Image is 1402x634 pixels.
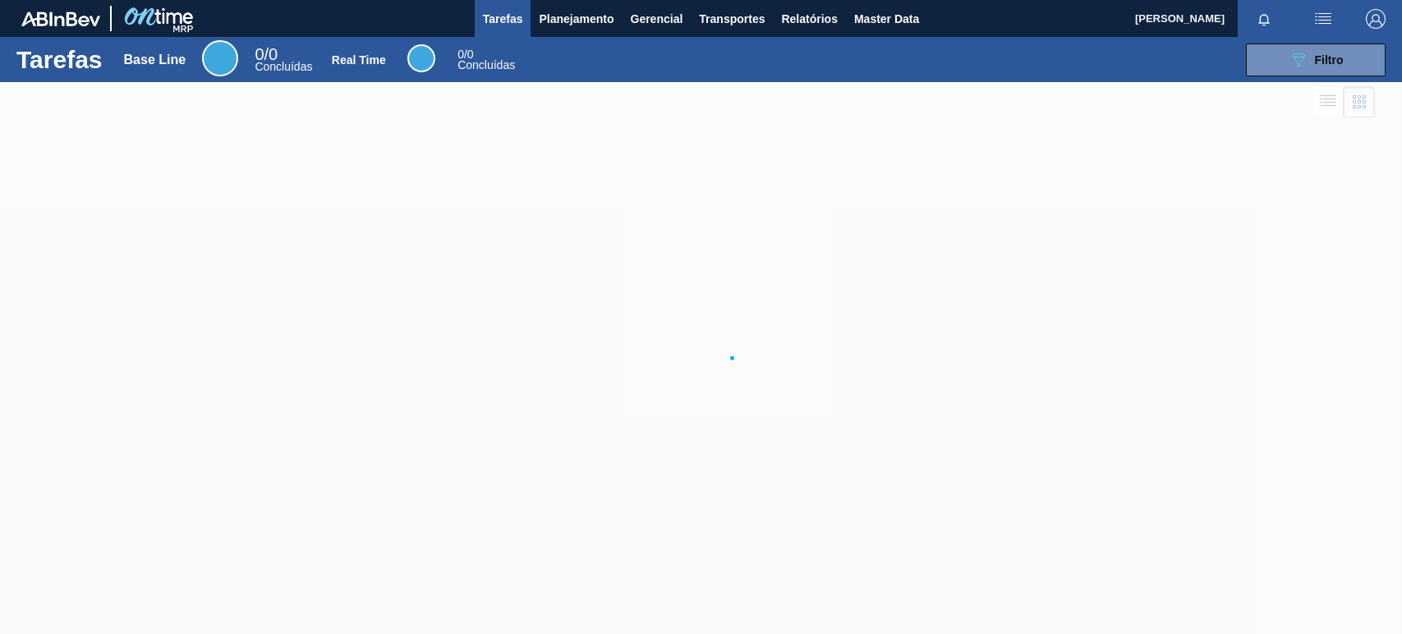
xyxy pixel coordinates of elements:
[1238,7,1290,30] button: Notificações
[16,50,103,69] h1: Tarefas
[1315,53,1344,67] span: Filtro
[255,48,312,72] div: Base Line
[21,11,100,26] img: TNhmsLtSVTkK8tSr43FrP2fwEKptu5GPRR3wAAAABJRU5ErkJggg==
[255,45,278,63] span: / 0
[1313,9,1333,29] img: userActions
[539,9,614,29] span: Planejamento
[457,48,464,61] span: 0
[699,9,765,29] span: Transportes
[631,9,683,29] span: Gerencial
[854,9,919,29] span: Master Data
[457,58,515,71] span: Concluídas
[407,44,435,72] div: Real Time
[483,9,523,29] span: Tarefas
[457,49,515,71] div: Real Time
[1366,9,1386,29] img: Logout
[1246,44,1386,76] button: Filtro
[202,40,238,76] div: Base Line
[457,48,473,61] span: / 0
[332,53,386,67] div: Real Time
[781,9,837,29] span: Relatórios
[255,45,264,63] span: 0
[124,53,186,67] div: Base Line
[255,60,312,73] span: Concluídas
